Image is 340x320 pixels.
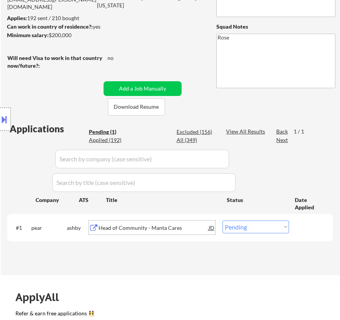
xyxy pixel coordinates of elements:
[106,196,219,204] div: Title
[294,128,311,135] div: 1 / 1
[99,224,209,232] div: Head of Community - Manta Cares
[55,150,229,168] input: Search by company (case sensitive)
[79,196,106,204] div: ATS
[177,128,215,136] div: Excluded (156)
[216,23,335,31] div: Squad Notes
[67,224,89,232] div: ashby
[104,81,182,96] button: Add a Job Manually
[7,15,27,21] strong: Applies:
[15,311,321,319] a: Refer & earn free applications 👯‍♀️
[52,173,236,192] input: Search by title (case sensitive)
[276,128,289,135] div: Back
[15,291,68,304] div: ApplyAll
[31,224,66,232] div: pear
[208,221,215,234] div: JD
[7,32,49,38] strong: Minimum salary:
[295,196,324,211] div: Date Applied
[177,136,215,144] div: All (349)
[227,193,284,207] div: Status
[7,31,136,39] div: $200,000
[16,224,25,232] div: #1
[7,14,136,22] div: 192 sent / 210 bought
[36,196,79,204] div: Company
[226,128,267,135] div: View All Results
[7,23,133,31] div: yes
[276,136,289,144] div: Next
[7,23,93,30] strong: Can work in country of residence?:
